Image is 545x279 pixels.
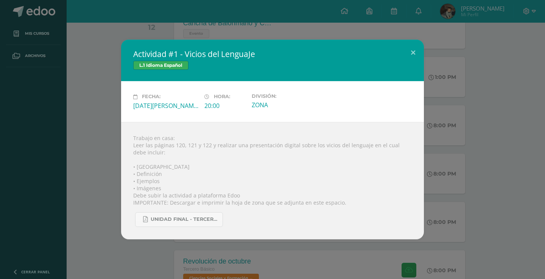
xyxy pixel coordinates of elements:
[151,216,219,222] span: UNIDAD FINAL - TERCERO BASICO A-B-C.pdf
[214,94,230,100] span: Hora:
[252,101,317,109] div: ZONA
[133,49,412,59] h2: Actividad #1 - Vicios del LenguaJe
[133,61,188,70] span: L.1 Idioma Español
[252,93,317,99] label: División:
[402,40,424,65] button: Close (Esc)
[204,102,246,110] div: 20:00
[121,122,424,239] div: Trabajo en casa: Leer las páginas 120, 121 y 122 y realizar una presentación digital sobre los vi...
[135,212,223,227] a: UNIDAD FINAL - TERCERO BASICO A-B-C.pdf
[142,94,160,100] span: Fecha:
[133,102,198,110] div: [DATE][PERSON_NAME]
